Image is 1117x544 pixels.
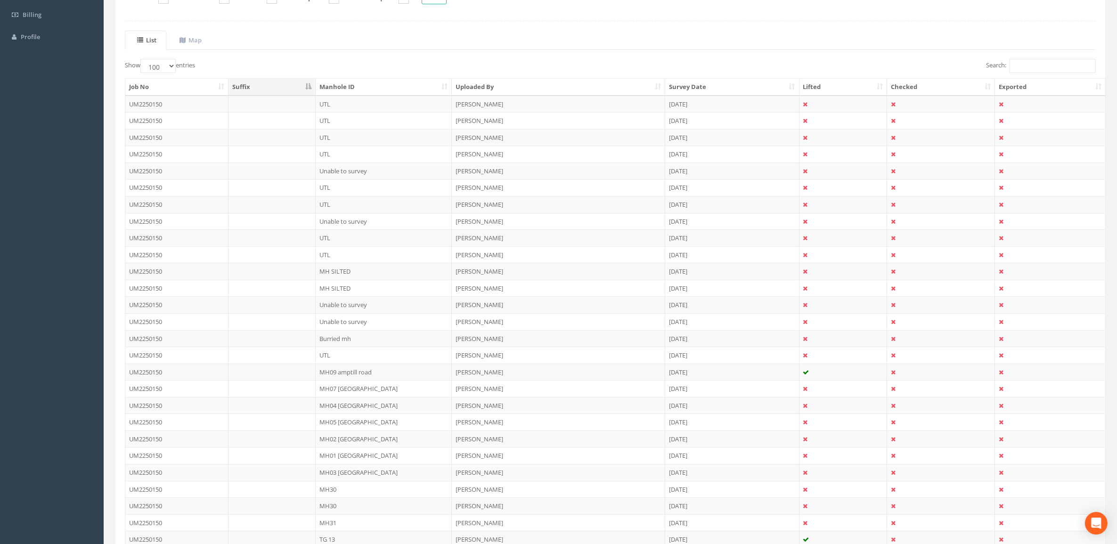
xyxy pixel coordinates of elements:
[125,162,228,179] td: UM2250150
[179,36,202,44] uib-tab-heading: Map
[316,129,452,146] td: UTL
[125,280,228,297] td: UM2250150
[665,112,799,129] td: [DATE]
[316,246,452,263] td: UTL
[452,213,665,230] td: [PERSON_NAME]
[316,364,452,381] td: MH09 amptill road
[452,146,665,162] td: [PERSON_NAME]
[125,263,228,280] td: UM2250150
[125,129,228,146] td: UM2250150
[316,79,452,96] th: Manhole ID: activate to sort column ascending
[1085,512,1108,535] div: Open Intercom Messenger
[23,10,41,19] span: Billing
[665,246,799,263] td: [DATE]
[125,296,228,313] td: UM2250150
[986,59,1096,73] label: Search:
[665,79,799,96] th: Survey Date: activate to sort column ascending
[125,464,228,481] td: UM2250150
[452,414,665,430] td: [PERSON_NAME]
[665,313,799,330] td: [DATE]
[452,313,665,330] td: [PERSON_NAME]
[665,380,799,397] td: [DATE]
[452,464,665,481] td: [PERSON_NAME]
[452,112,665,129] td: [PERSON_NAME]
[125,514,228,531] td: UM2250150
[125,96,228,113] td: UM2250150
[125,313,228,330] td: UM2250150
[452,196,665,213] td: [PERSON_NAME]
[452,430,665,447] td: [PERSON_NAME]
[167,31,212,50] a: Map
[125,347,228,364] td: UM2250150
[665,296,799,313] td: [DATE]
[316,229,452,246] td: UTL
[125,213,228,230] td: UM2250150
[665,414,799,430] td: [DATE]
[665,146,799,162] td: [DATE]
[228,79,316,96] th: Suffix: activate to sort column descending
[316,96,452,113] td: UTL
[316,213,452,230] td: Unable to survey
[125,229,228,246] td: UM2250150
[887,79,995,96] th: Checked: activate to sort column ascending
[452,481,665,498] td: [PERSON_NAME]
[995,79,1105,96] th: Exported: activate to sort column ascending
[316,330,452,347] td: Burried mh
[665,162,799,179] td: [DATE]
[452,330,665,347] td: [PERSON_NAME]
[316,514,452,531] td: MH31
[452,96,665,113] td: [PERSON_NAME]
[452,447,665,464] td: [PERSON_NAME]
[452,347,665,364] td: [PERSON_NAME]
[665,514,799,531] td: [DATE]
[316,263,452,280] td: MH SILTED
[316,347,452,364] td: UTL
[1010,59,1096,73] input: Search:
[316,280,452,297] td: MH SILTED
[316,414,452,430] td: MH05 [GEOGRAPHIC_DATA]
[125,414,228,430] td: UM2250150
[452,246,665,263] td: [PERSON_NAME]
[452,380,665,397] td: [PERSON_NAME]
[125,397,228,414] td: UM2250150
[665,263,799,280] td: [DATE]
[452,296,665,313] td: [PERSON_NAME]
[125,79,228,96] th: Job No: activate to sort column ascending
[316,296,452,313] td: Unable to survey
[665,447,799,464] td: [DATE]
[316,430,452,447] td: MH02 [GEOGRAPHIC_DATA]
[316,397,452,414] td: MH04 [GEOGRAPHIC_DATA]
[665,481,799,498] td: [DATE]
[665,196,799,213] td: [DATE]
[316,447,452,464] td: MH01 [GEOGRAPHIC_DATA]
[452,229,665,246] td: [PERSON_NAME]
[452,497,665,514] td: [PERSON_NAME]
[452,280,665,297] td: [PERSON_NAME]
[452,79,665,96] th: Uploaded By: activate to sort column ascending
[125,196,228,213] td: UM2250150
[125,59,195,73] label: Show entries
[665,464,799,481] td: [DATE]
[665,330,799,347] td: [DATE]
[316,313,452,330] td: Unable to survey
[665,213,799,230] td: [DATE]
[452,514,665,531] td: [PERSON_NAME]
[316,380,452,397] td: MH07 [GEOGRAPHIC_DATA]
[316,464,452,481] td: MH03 [GEOGRAPHIC_DATA]
[665,129,799,146] td: [DATE]
[316,146,452,162] td: UTL
[125,146,228,162] td: UM2250150
[316,112,452,129] td: UTL
[665,347,799,364] td: [DATE]
[665,364,799,381] td: [DATE]
[125,330,228,347] td: UM2250150
[125,380,228,397] td: UM2250150
[316,179,452,196] td: UTL
[665,229,799,246] td: [DATE]
[452,162,665,179] td: [PERSON_NAME]
[665,280,799,297] td: [DATE]
[316,497,452,514] td: MH30
[665,397,799,414] td: [DATE]
[665,497,799,514] td: [DATE]
[137,36,156,44] uib-tab-heading: List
